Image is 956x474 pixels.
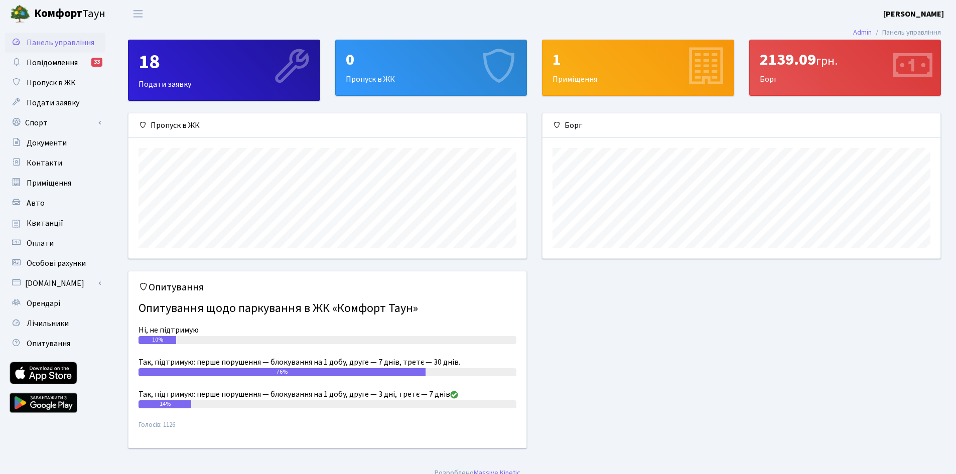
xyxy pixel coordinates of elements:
[139,356,516,368] div: Так, підтримую: перше порушення — блокування на 1 добу, друге — 7 днів, третє — 30 днів.
[5,33,105,53] a: Панель управління
[27,298,60,309] span: Орендарі
[336,40,527,95] div: Пропуск в ЖК
[5,213,105,233] a: Квитанції
[10,4,30,24] img: logo.png
[883,8,944,20] a: [PERSON_NAME]
[139,400,191,408] div: 14%
[27,37,94,48] span: Панель управління
[5,313,105,334] a: Лічильники
[872,27,941,38] li: Панель управління
[5,334,105,354] a: Опитування
[5,173,105,193] a: Приміщення
[335,40,527,96] a: 0Пропуск в ЖК
[34,6,105,23] span: Таун
[34,6,82,22] b: Комфорт
[27,338,70,349] span: Опитування
[27,238,54,249] span: Оплати
[346,50,517,69] div: 0
[5,133,105,153] a: Документи
[139,420,516,438] small: Голосів: 1126
[27,57,78,68] span: Повідомлення
[27,218,63,229] span: Квитанції
[139,368,426,376] div: 76%
[27,97,79,108] span: Подати заявку
[27,258,86,269] span: Особові рахунки
[27,77,76,88] span: Пропуск в ЖК
[27,198,45,209] span: Авто
[125,6,151,22] button: Переключити навігацію
[542,113,940,138] div: Борг
[5,253,105,273] a: Особові рахунки
[5,93,105,113] a: Подати заявку
[5,153,105,173] a: Контакти
[5,293,105,313] a: Орендарі
[542,40,734,96] a: 1Приміщення
[5,233,105,253] a: Оплати
[816,52,838,70] span: грн.
[838,22,956,43] nav: breadcrumb
[5,73,105,93] a: Пропуск в ЖК
[128,113,526,138] div: Пропуск в ЖК
[139,388,516,400] div: Так, підтримую: перше порушення — блокування на 1 добу, друге — 3 дні, третє — 7 днів
[139,336,176,344] div: 10%
[750,40,941,95] div: Борг
[139,50,310,74] div: 18
[91,58,102,67] div: 33
[27,137,67,148] span: Документи
[5,113,105,133] a: Спорт
[27,318,69,329] span: Лічильники
[27,157,62,169] span: Контакти
[853,27,872,38] a: Admin
[139,297,516,320] h4: Опитування щодо паркування в ЖК «Комфорт Таун»
[27,178,71,189] span: Приміщення
[5,193,105,213] a: Авто
[139,281,516,293] h5: Опитування
[128,40,320,101] a: 18Подати заявку
[5,53,105,73] a: Повідомлення33
[139,324,516,336] div: Ні, не підтримую
[128,40,320,100] div: Подати заявку
[760,50,931,69] div: 2139.09
[553,50,724,69] div: 1
[5,273,105,293] a: [DOMAIN_NAME]
[542,40,734,95] div: Приміщення
[883,9,944,20] b: [PERSON_NAME]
